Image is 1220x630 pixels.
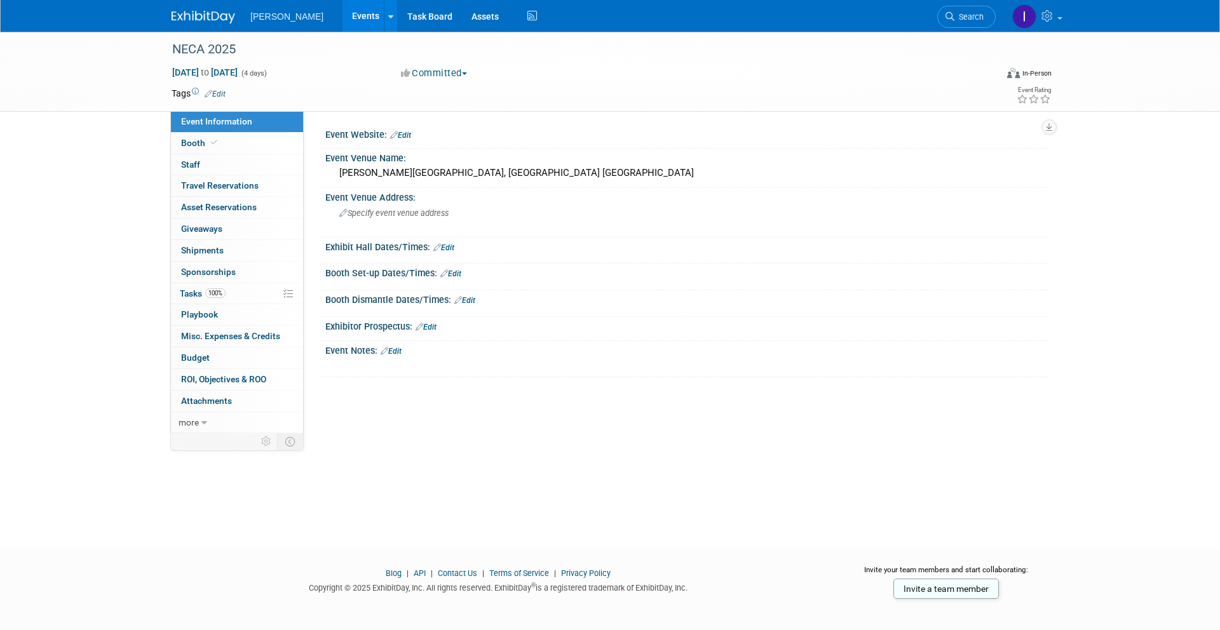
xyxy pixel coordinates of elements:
[171,412,303,433] a: more
[433,243,454,252] a: Edit
[325,264,1048,280] div: Booth Set-up Dates/Times:
[179,417,199,427] span: more
[255,433,278,450] td: Personalize Event Tab Strip
[531,582,536,589] sup: ®
[181,352,210,363] span: Budget
[171,197,303,218] a: Asset Reservations
[171,326,303,347] a: Misc. Expenses & Credits
[325,238,1048,254] div: Exhibit Hall Dates/Times:
[171,283,303,304] a: Tasks100%
[199,67,211,77] span: to
[172,87,226,100] td: Tags
[181,159,200,170] span: Staff
[489,568,549,578] a: Terms of Service
[325,341,1048,358] div: Event Notes:
[171,133,303,154] a: Booth
[180,288,226,298] span: Tasks
[325,125,1048,142] div: Event Website:
[325,317,1048,333] div: Exhibitor Prospectus:
[381,347,402,356] a: Edit
[440,269,461,278] a: Edit
[1007,68,1020,78] img: Format-Inperson.png
[335,163,1039,183] div: [PERSON_NAME][GEOGRAPHIC_DATA], [GEOGRAPHIC_DATA] [GEOGRAPHIC_DATA]
[171,304,303,325] a: Playbook
[325,188,1048,204] div: Event Venue Address:
[168,38,977,61] div: NECA 2025
[211,139,217,146] i: Booth reservation complete
[250,11,323,22] span: [PERSON_NAME]
[1017,87,1051,93] div: Event Rating
[181,245,224,255] span: Shipments
[171,262,303,283] a: Sponsorships
[205,288,226,298] span: 100%
[172,579,825,594] div: Copyright © 2025 ExhibitDay, Inc. All rights reserved. ExhibitDay is a registered trademark of Ex...
[454,296,475,305] a: Edit
[551,568,559,578] span: |
[937,6,996,28] a: Search
[181,309,218,319] span: Playbook
[181,374,266,384] span: ROI, Objectives & ROO
[181,331,280,341] span: Misc. Expenses & Credits
[403,568,412,578] span: |
[171,218,303,239] a: Giveaways
[416,323,437,332] a: Edit
[181,267,236,277] span: Sponsorships
[172,67,238,78] span: [DATE] [DATE]
[181,224,222,234] span: Giveaways
[171,369,303,390] a: ROI, Objectives & ROO
[561,568,611,578] a: Privacy Policy
[390,131,411,140] a: Edit
[325,290,1048,307] div: Booth Dismantle Dates/Times:
[386,568,402,578] a: Blog
[339,208,449,218] span: Specify event venue address
[181,202,257,212] span: Asset Reservations
[181,116,252,126] span: Event Information
[921,66,1052,85] div: Event Format
[1022,69,1052,78] div: In-Person
[278,433,304,450] td: Toggle Event Tabs
[1012,4,1036,29] img: Isabella DeJulia
[240,69,267,77] span: (4 days)
[181,396,232,406] span: Attachments
[428,568,436,578] span: |
[396,67,472,80] button: Committed
[171,347,303,368] a: Budget
[171,154,303,175] a: Staff
[844,565,1049,584] div: Invite your team members and start collaborating:
[172,11,235,23] img: ExhibitDay
[171,391,303,412] a: Attachments
[171,111,303,132] a: Event Information
[414,568,426,578] a: API
[171,175,303,196] a: Travel Reservations
[181,138,220,148] span: Booth
[438,568,477,578] a: Contact Us
[954,12,984,22] span: Search
[171,240,303,261] a: Shipments
[479,568,487,578] span: |
[325,149,1048,164] div: Event Venue Name:
[205,90,226,98] a: Edit
[893,579,999,599] a: Invite a team member
[181,180,259,191] span: Travel Reservations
